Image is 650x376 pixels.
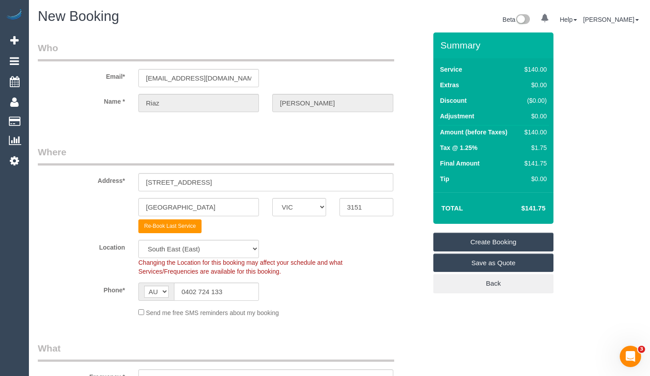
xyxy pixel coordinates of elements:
div: $141.75 [521,159,547,168]
span: 3 [638,346,645,353]
a: Create Booking [433,233,553,251]
input: Last Name* [272,94,393,112]
input: First Name* [138,94,259,112]
label: Final Amount [440,159,480,168]
input: Suburb* [138,198,259,216]
legend: Who [38,41,394,61]
label: Address* [31,173,132,185]
label: Tax @ 1.25% [440,143,477,152]
label: Name * [31,94,132,106]
input: Post Code* [339,198,393,216]
label: Extras [440,81,459,89]
div: $140.00 [521,128,547,137]
h4: $141.75 [495,205,545,212]
strong: Total [441,204,463,212]
div: $0.00 [521,81,547,89]
legend: What [38,342,394,362]
a: Back [433,274,553,293]
div: ($0.00) [521,96,547,105]
span: Changing the Location for this booking may affect your schedule and what Services/Frequencies are... [138,259,343,275]
img: New interface [515,14,530,26]
label: Phone* [31,283,132,295]
iframe: Intercom live chat [620,346,641,367]
label: Location [31,240,132,252]
label: Tip [440,174,449,183]
h3: Summary [440,40,549,50]
button: Re-Book Last Service [138,219,202,233]
label: Email* [31,69,132,81]
span: Send me free SMS reminders about my booking [146,309,279,316]
span: New Booking [38,8,119,24]
label: Adjustment [440,112,474,121]
a: [PERSON_NAME] [583,16,639,23]
input: Phone* [174,283,259,301]
label: Service [440,65,462,74]
label: Amount (before Taxes) [440,128,507,137]
label: Discount [440,96,467,105]
img: Automaid Logo [5,9,23,21]
legend: Where [38,146,394,166]
a: Save as Quote [433,254,553,272]
input: Email* [138,69,259,87]
div: $0.00 [521,174,547,183]
div: $140.00 [521,65,547,74]
div: $0.00 [521,112,547,121]
div: $1.75 [521,143,547,152]
a: Beta [503,16,530,23]
a: Help [560,16,577,23]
